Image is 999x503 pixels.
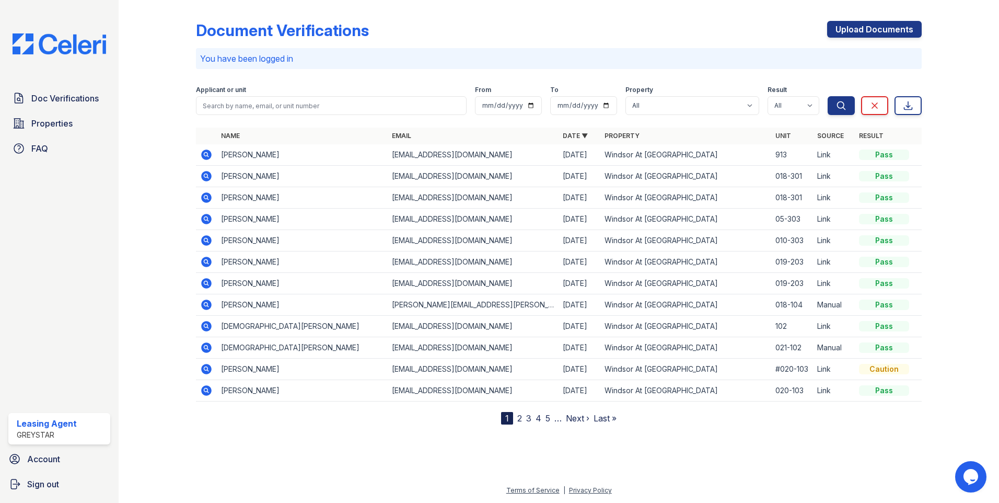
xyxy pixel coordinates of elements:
[388,251,559,273] td: [EMAIL_ADDRESS][DOMAIN_NAME]
[506,486,560,494] a: Terms of Service
[8,138,110,159] a: FAQ
[859,278,909,289] div: Pass
[388,316,559,337] td: [EMAIL_ADDRESS][DOMAIN_NAME]
[501,412,513,425] div: 1
[217,144,388,166] td: [PERSON_NAME]
[392,132,411,140] a: Email
[859,385,909,396] div: Pass
[600,316,771,337] td: Windsor At [GEOGRAPHIC_DATA]
[559,166,600,187] td: [DATE]
[559,187,600,209] td: [DATE]
[559,359,600,380] td: [DATE]
[559,380,600,402] td: [DATE]
[217,359,388,380] td: [PERSON_NAME]
[31,117,73,130] span: Properties
[600,251,771,273] td: Windsor At [GEOGRAPHIC_DATA]
[559,251,600,273] td: [DATE]
[600,294,771,316] td: Windsor At [GEOGRAPHIC_DATA]
[4,449,114,470] a: Account
[813,294,855,316] td: Manual
[217,294,388,316] td: [PERSON_NAME]
[196,86,246,94] label: Applicant or unit
[859,171,909,181] div: Pass
[221,132,240,140] a: Name
[859,235,909,246] div: Pass
[563,132,588,140] a: Date ▼
[4,474,114,495] a: Sign out
[559,337,600,359] td: [DATE]
[559,230,600,251] td: [DATE]
[27,453,60,465] span: Account
[813,316,855,337] td: Link
[526,413,531,424] a: 3
[217,337,388,359] td: [DEMOGRAPHIC_DATA][PERSON_NAME]
[859,321,909,331] div: Pass
[817,132,844,140] a: Source
[217,273,388,294] td: [PERSON_NAME]
[545,413,550,424] a: 5
[771,166,813,187] td: 018-301
[559,209,600,230] td: [DATE]
[594,413,617,424] a: Last »
[771,337,813,359] td: 021-102
[771,251,813,273] td: 019-203
[8,113,110,134] a: Properties
[536,413,541,424] a: 4
[768,86,787,94] label: Result
[600,359,771,380] td: Windsor At [GEOGRAPHIC_DATA]
[388,380,559,402] td: [EMAIL_ADDRESS][DOMAIN_NAME]
[559,273,600,294] td: [DATE]
[388,337,559,359] td: [EMAIL_ADDRESS][DOMAIN_NAME]
[31,142,48,155] span: FAQ
[813,144,855,166] td: Link
[217,230,388,251] td: [PERSON_NAME]
[813,337,855,359] td: Manual
[388,294,559,316] td: [PERSON_NAME][EMAIL_ADDRESS][PERSON_NAME][DOMAIN_NAME]
[31,92,99,105] span: Doc Verifications
[771,144,813,166] td: 913
[600,337,771,359] td: Windsor At [GEOGRAPHIC_DATA]
[813,273,855,294] td: Link
[859,150,909,160] div: Pass
[388,166,559,187] td: [EMAIL_ADDRESS][DOMAIN_NAME]
[859,132,884,140] a: Result
[563,486,565,494] div: |
[17,417,77,430] div: Leasing Agent
[217,380,388,402] td: [PERSON_NAME]
[771,316,813,337] td: 102
[813,166,855,187] td: Link
[775,132,791,140] a: Unit
[771,273,813,294] td: 019-203
[550,86,559,94] label: To
[600,187,771,209] td: Windsor At [GEOGRAPHIC_DATA]
[388,230,559,251] td: [EMAIL_ADDRESS][DOMAIN_NAME]
[827,21,922,38] a: Upload Documents
[475,86,491,94] label: From
[600,144,771,166] td: Windsor At [GEOGRAPHIC_DATA]
[217,209,388,230] td: [PERSON_NAME]
[388,187,559,209] td: [EMAIL_ADDRESS][DOMAIN_NAME]
[388,359,559,380] td: [EMAIL_ADDRESS][DOMAIN_NAME]
[771,294,813,316] td: 018-104
[200,52,917,65] p: You have been logged in
[625,86,653,94] label: Property
[388,144,559,166] td: [EMAIL_ADDRESS][DOMAIN_NAME]
[600,166,771,187] td: Windsor At [GEOGRAPHIC_DATA]
[859,300,909,310] div: Pass
[600,380,771,402] td: Windsor At [GEOGRAPHIC_DATA]
[559,294,600,316] td: [DATE]
[813,230,855,251] td: Link
[859,192,909,203] div: Pass
[859,342,909,353] div: Pass
[813,251,855,273] td: Link
[600,209,771,230] td: Windsor At [GEOGRAPHIC_DATA]
[8,88,110,109] a: Doc Verifications
[569,486,612,494] a: Privacy Policy
[859,214,909,224] div: Pass
[771,380,813,402] td: 020-103
[17,430,77,440] div: Greystar
[813,187,855,209] td: Link
[813,209,855,230] td: Link
[955,461,989,493] iframe: chat widget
